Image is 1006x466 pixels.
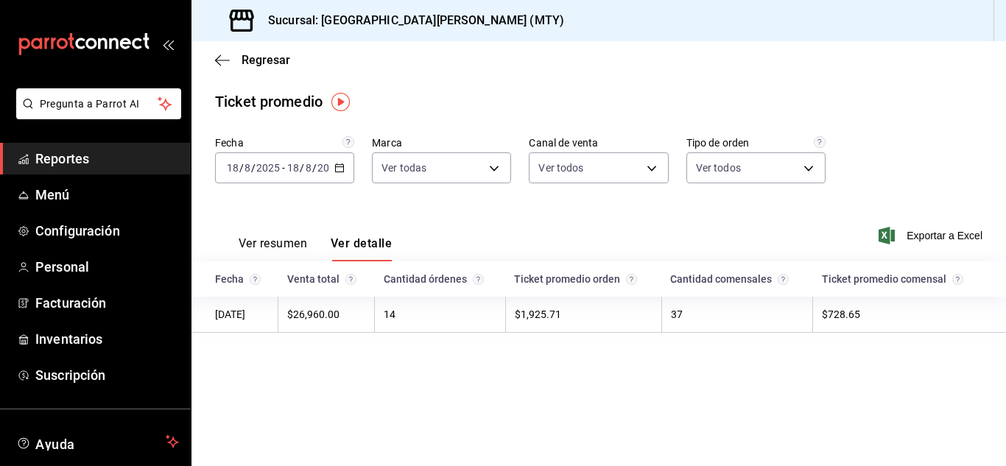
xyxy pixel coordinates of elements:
[384,273,497,285] div: Cantidad órdenes
[256,12,564,29] h3: Sucursal: [GEOGRAPHIC_DATA][PERSON_NAME] (MTY)
[822,273,982,285] div: Ticket promedio comensal
[331,93,350,111] img: Tooltip marker
[286,162,300,174] input: --
[505,297,661,333] td: $1,925.71
[239,236,392,261] div: navigation tabs
[312,162,317,174] span: /
[473,274,484,285] svg: Cantidad de órdenes en el día.
[256,162,281,174] input: ----
[345,274,356,285] svg: Suma del total de las órdenes del día considerando: Cargos por servicio, Descuentos de artículos,...
[317,162,342,174] input: ----
[514,273,653,285] div: Ticket promedio orden
[244,162,251,174] input: --
[882,227,982,244] button: Exportar a Excel
[372,138,511,148] label: Marca
[626,274,637,285] svg: Venta total / Cantidad de órdenes.
[215,138,354,148] label: Fecha
[696,160,741,175] span: Ver todos
[239,162,244,174] span: /
[331,236,392,261] button: Ver detalle
[191,297,278,333] td: [DATE]
[215,53,290,67] button: Regresar
[226,162,239,174] input: --
[305,162,312,174] input: --
[35,293,179,313] span: Facturación
[162,38,174,50] button: open_drawer_menu
[952,274,963,285] svg: Venta total / Cantidad de comensales.
[342,136,354,148] svg: Información delimitada a máximo 62 días.
[35,221,179,241] span: Configuración
[778,274,789,285] svg: Comensales atendidos en el día.
[35,329,179,349] span: Inventarios
[35,185,179,205] span: Menú
[251,162,256,174] span: /
[16,88,181,119] button: Pregunta a Parrot AI
[282,162,285,174] span: -
[686,138,826,148] label: Tipo de orden
[242,53,290,67] span: Regresar
[278,297,375,333] td: $26,960.00
[35,365,179,385] span: Suscripción
[529,138,668,148] label: Canal de venta
[814,136,826,148] svg: Todas las órdenes contabilizan 1 comensal a excepción de órdenes de mesa con comensales obligator...
[381,160,426,175] span: Ver todas
[10,107,181,122] a: Pregunta a Parrot AI
[287,273,366,285] div: Venta total
[35,433,160,451] span: Ayuda
[40,96,158,112] span: Pregunta a Parrot AI
[300,162,304,174] span: /
[215,91,323,113] div: Ticket promedio
[35,257,179,277] span: Personal
[375,297,506,333] td: 14
[538,160,583,175] span: Ver todos
[670,273,803,285] div: Cantidad comensales
[813,297,1006,333] td: $728.65
[661,297,812,333] td: 37
[35,149,179,169] span: Reportes
[250,274,261,285] svg: Solamente se muestran las fechas con venta.
[215,273,270,285] div: Fecha
[239,236,307,261] button: Ver resumen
